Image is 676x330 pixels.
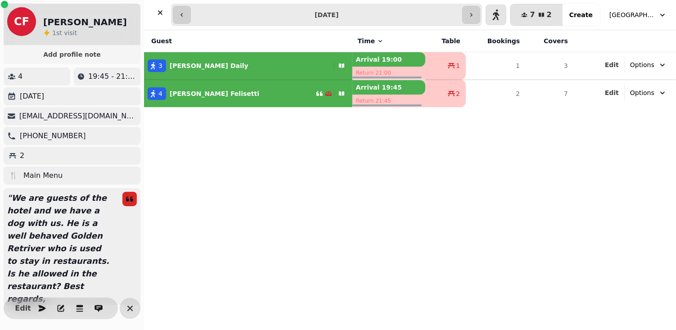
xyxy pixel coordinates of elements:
p: [EMAIL_ADDRESS][DOMAIN_NAME] [19,111,137,122]
p: [PERSON_NAME] Daily [170,61,248,70]
span: 4 [158,89,162,98]
p: Arrival 19:45 [352,80,425,95]
span: Add profile note [14,51,130,58]
p: 2 [20,150,24,161]
span: CF [14,16,29,27]
span: Edit [605,62,619,68]
p: [PERSON_NAME] Felisetti [170,89,259,98]
button: 3[PERSON_NAME] Daily [144,55,352,77]
p: [PHONE_NUMBER] [20,131,86,141]
span: Edit [18,305,28,312]
span: 1 [52,29,56,36]
td: 1 [466,52,525,80]
span: 2 [456,89,460,98]
p: Return 21:00 [352,67,425,79]
th: Table [425,30,466,52]
span: 3 [158,61,162,70]
p: 🍴 [9,170,18,181]
button: Edit [605,88,619,97]
span: Create [569,12,593,18]
p: Arrival 19:00 [352,52,425,67]
span: Options [630,88,654,97]
p: visit [52,28,77,37]
p: " We are guests of the hotel and we have a dog with us. He is a well behaved Golden Retriver who ... [4,188,115,321]
span: Options [630,60,654,69]
td: 3 [525,52,573,80]
p: 4 [18,71,23,82]
button: Time [358,36,384,45]
td: 7 [525,80,573,107]
button: 4[PERSON_NAME] Felisetti [144,83,352,104]
span: st [56,29,64,36]
td: 2 [466,80,525,107]
button: Create [562,4,600,26]
button: Add profile note [7,49,137,60]
button: Edit [605,60,619,69]
button: Options [625,57,672,73]
th: Covers [525,30,573,52]
p: Main Menu [23,170,63,181]
span: [GEOGRAPHIC_DATA] [609,10,654,19]
span: 1 [456,61,460,70]
h2: [PERSON_NAME] [43,16,127,28]
p: Return 21:45 [352,95,425,107]
p: [DATE] [20,91,44,102]
th: Guest [144,30,352,52]
span: Edit [605,90,619,96]
span: 7 [530,11,535,18]
p: 19:45 - 21:45 [88,71,137,82]
th: Bookings [466,30,525,52]
button: Edit [14,299,32,317]
button: [GEOGRAPHIC_DATA] [604,7,672,23]
span: Time [358,36,375,45]
button: Options [625,85,672,101]
button: 72 [510,4,562,26]
span: 2 [547,11,552,18]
